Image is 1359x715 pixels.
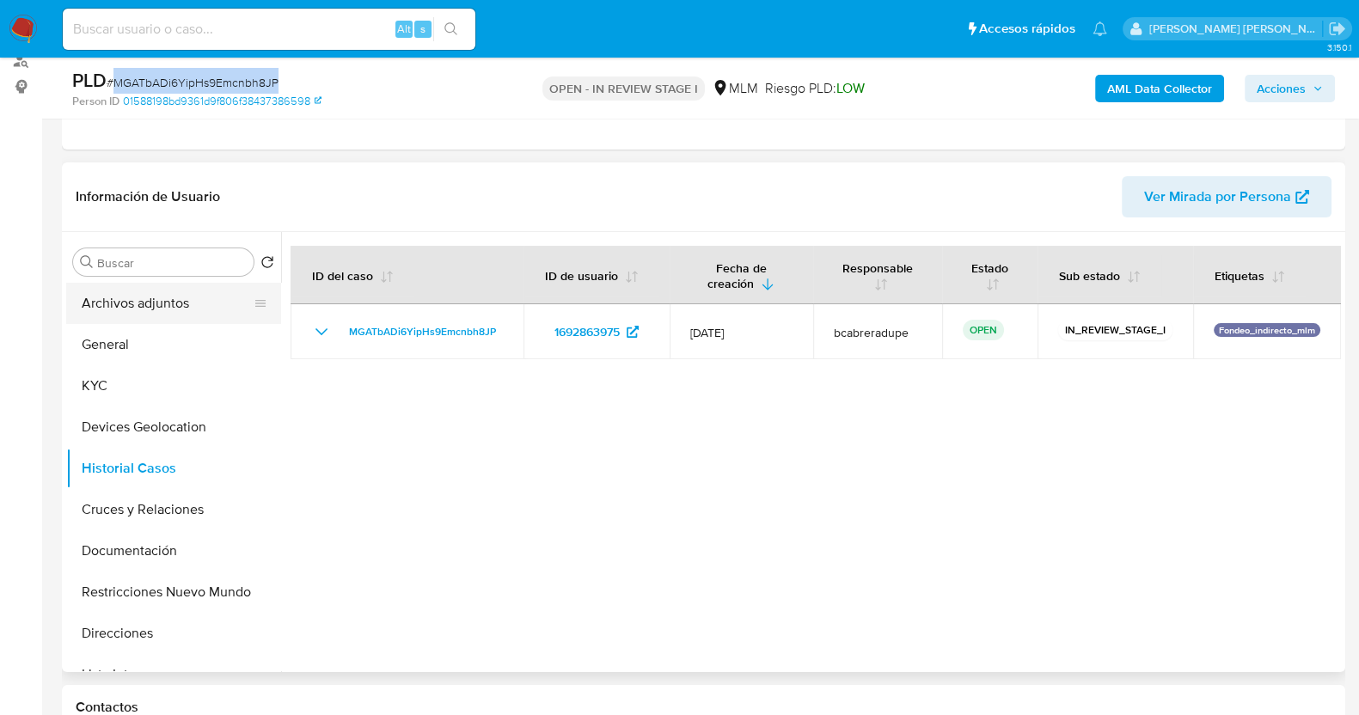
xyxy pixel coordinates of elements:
[107,74,279,91] span: # MGATbADi6YipHs9Emcnbh8JP
[397,21,411,37] span: Alt
[66,365,281,406] button: KYC
[1257,75,1306,102] span: Acciones
[1095,75,1224,102] button: AML Data Collector
[97,255,247,271] input: Buscar
[66,489,281,530] button: Cruces y Relaciones
[66,613,281,654] button: Direcciones
[66,571,281,613] button: Restricciones Nuevo Mundo
[1144,176,1291,217] span: Ver Mirada por Persona
[542,76,705,101] p: OPEN - IN REVIEW STAGE I
[66,448,281,489] button: Historial Casos
[66,654,281,695] button: Lista Interna
[66,406,281,448] button: Devices Geolocation
[1245,75,1335,102] button: Acciones
[979,20,1075,38] span: Accesos rápidos
[1107,75,1212,102] b: AML Data Collector
[836,78,865,98] span: LOW
[66,324,281,365] button: General
[1122,176,1331,217] button: Ver Mirada por Persona
[420,21,425,37] span: s
[1328,20,1346,38] a: Salir
[63,18,475,40] input: Buscar usuario o caso...
[72,66,107,94] b: PLD
[66,283,267,324] button: Archivos adjuntos
[76,188,220,205] h1: Información de Usuario
[1093,21,1107,36] a: Notificaciones
[765,79,865,98] span: Riesgo PLD:
[1149,21,1323,37] p: baltazar.cabreradupeyron@mercadolibre.com.mx
[123,94,321,109] a: 01588198bd9361d9f806f38437386598
[1326,40,1350,54] span: 3.150.1
[72,94,119,109] b: Person ID
[433,17,468,41] button: search-icon
[712,79,758,98] div: MLM
[260,255,274,274] button: Volver al orden por defecto
[80,255,94,269] button: Buscar
[66,530,281,571] button: Documentación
